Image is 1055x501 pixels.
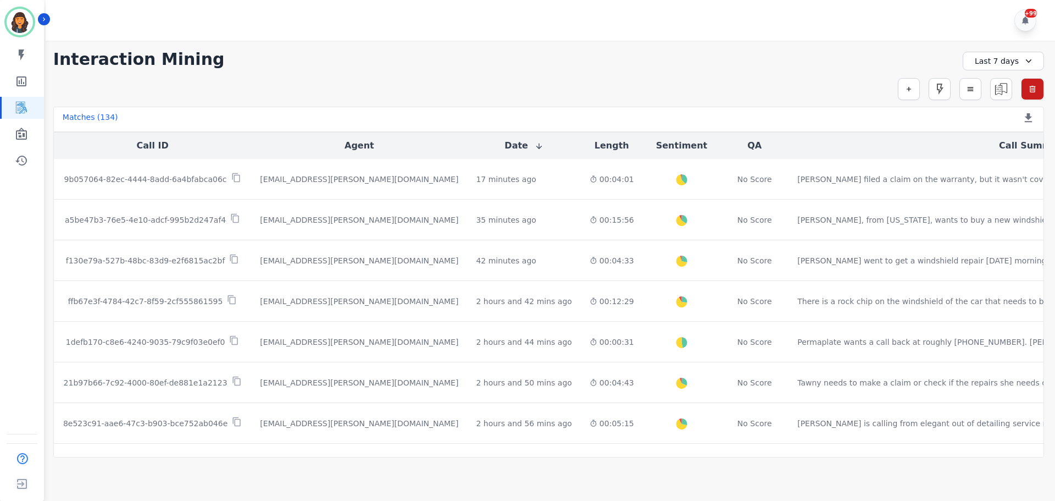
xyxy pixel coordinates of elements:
div: [EMAIL_ADDRESS][PERSON_NAME][DOMAIN_NAME] [260,214,458,225]
p: 9b057064-82ec-4444-8add-6a4bfabca06c [64,174,227,185]
p: ffb67e3f-4784-42c7-8f59-2cf555861595 [68,296,223,307]
div: [EMAIL_ADDRESS][PERSON_NAME][DOMAIN_NAME] [260,418,458,429]
div: No Score [737,214,772,225]
div: +99 [1025,9,1037,18]
div: 2 hours and 56 mins ago [476,418,571,429]
div: 00:04:43 [590,377,634,388]
div: 2 hours and 50 mins ago [476,377,571,388]
div: [EMAIL_ADDRESS][PERSON_NAME][DOMAIN_NAME] [260,296,458,307]
button: QA [747,139,762,152]
div: No Score [737,377,772,388]
div: 00:12:29 [590,296,634,307]
div: 00:04:01 [590,174,634,185]
button: Agent [345,139,374,152]
button: Length [595,139,629,152]
div: 17 minutes ago [476,174,536,185]
div: 2 hours and 42 mins ago [476,296,571,307]
div: 00:00:31 [590,337,634,348]
div: 00:15:56 [590,214,634,225]
p: f130e79a-527b-48bc-83d9-e2f6815ac2bf [66,255,225,266]
div: [EMAIL_ADDRESS][PERSON_NAME][DOMAIN_NAME] [260,174,458,185]
div: Matches ( 134 ) [63,112,118,127]
div: 42 minutes ago [476,255,536,266]
p: 8e523c91-aae6-47c3-b903-bce752ab046e [63,418,227,429]
button: Date [504,139,543,152]
div: 00:04:33 [590,255,634,266]
div: No Score [737,174,772,185]
button: Call ID [136,139,168,152]
div: No Score [737,337,772,348]
div: [EMAIL_ADDRESS][PERSON_NAME][DOMAIN_NAME] [260,255,458,266]
h1: Interaction Mining [53,49,225,69]
div: No Score [737,255,772,266]
img: Bordered avatar [7,9,33,35]
div: 2 hours and 44 mins ago [476,337,571,348]
div: No Score [737,296,772,307]
div: 00:05:15 [590,418,634,429]
div: [EMAIL_ADDRESS][PERSON_NAME][DOMAIN_NAME] [260,337,458,348]
div: No Score [737,418,772,429]
div: [EMAIL_ADDRESS][PERSON_NAME][DOMAIN_NAME] [260,377,458,388]
div: Last 7 days [963,52,1044,70]
button: Sentiment [656,139,707,152]
p: 1defb170-c8e6-4240-9035-79c9f03e0ef0 [66,337,225,348]
p: a5be47b3-76e5-4e10-adcf-995b2d247af4 [65,214,226,225]
div: 35 minutes ago [476,214,536,225]
p: 21b97b66-7c92-4000-80ef-de881e1a2123 [64,377,227,388]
